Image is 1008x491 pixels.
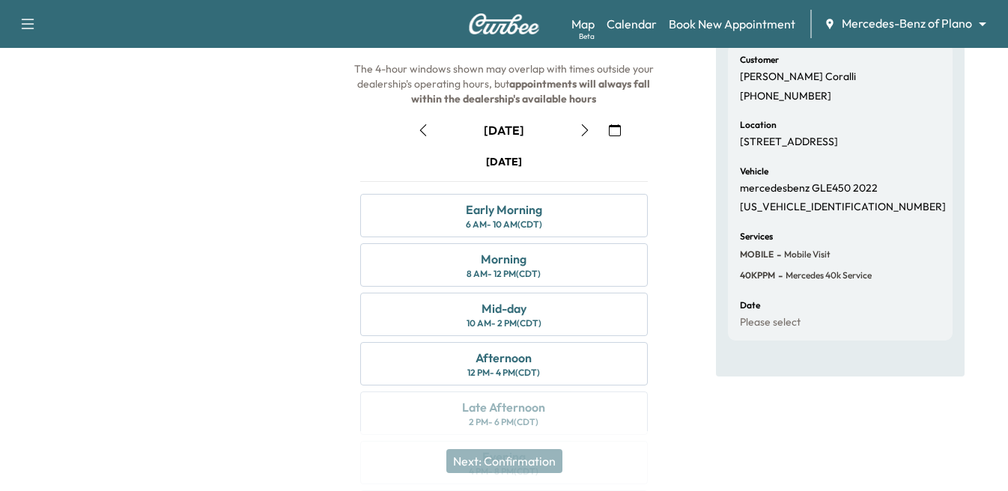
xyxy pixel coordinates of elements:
[740,135,838,149] p: [STREET_ADDRESS]
[740,201,946,214] p: [US_VEHICLE_IDENTIFICATION_NUMBER]
[571,15,595,33] a: MapBeta
[740,121,777,129] h6: Location
[467,268,541,280] div: 8 AM - 12 PM (CDT)
[740,167,768,176] h6: Vehicle
[740,248,774,260] span: MOBILE
[740,55,779,64] h6: Customer
[486,154,522,169] div: [DATE]
[740,90,831,103] p: [PHONE_NUMBER]
[482,299,526,317] div: Mid-day
[607,15,657,33] a: Calendar
[579,31,595,42] div: Beta
[842,15,972,32] span: Mercedes-Benz of Plano
[783,269,872,281] span: Mercedes 40k Service
[740,182,878,195] p: mercedesbenz GLE450 2022
[740,301,760,310] h6: Date
[467,317,541,329] div: 10 AM - 2 PM (CDT)
[476,349,532,367] div: Afternoon
[740,232,773,241] h6: Services
[411,77,652,106] b: appointments will always fall within the dealership's available hours
[740,316,801,329] p: Please select
[468,13,540,34] img: Curbee Logo
[349,17,661,106] span: The arrival window the night before the service date. The 4-hour windows shown may overlap with t...
[466,219,542,231] div: 6 AM - 10 AM (CDT)
[467,367,540,379] div: 12 PM - 4 PM (CDT)
[774,247,781,262] span: -
[466,201,542,219] div: Early Morning
[740,70,856,84] p: [PERSON_NAME] Coralli
[669,15,795,33] a: Book New Appointment
[484,122,524,138] div: [DATE]
[481,250,526,268] div: Morning
[781,248,831,260] span: Mobile Visit
[775,268,783,283] span: -
[740,269,775,281] span: 40KPPM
